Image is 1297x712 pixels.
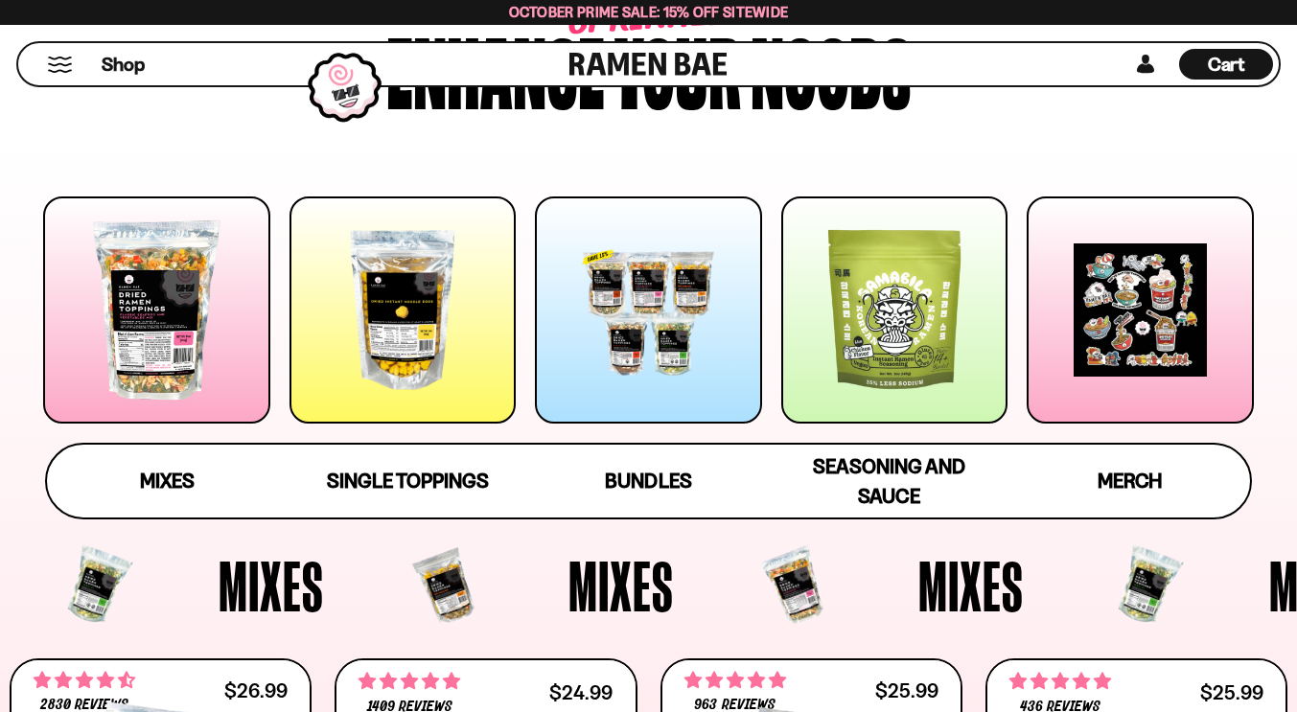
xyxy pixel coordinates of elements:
[1009,445,1250,517] a: Merch
[1208,53,1245,76] span: Cart
[47,57,73,73] button: Mobile Menu Trigger
[614,22,741,113] div: your
[549,683,613,701] div: $24.99
[219,550,324,621] span: Mixes
[1009,669,1111,694] span: 4.76 stars
[224,681,288,700] div: $26.99
[359,669,460,694] span: 4.76 stars
[568,550,674,621] span: Mixes
[813,454,965,508] span: Seasoning and Sauce
[918,550,1024,621] span: Mixes
[1200,683,1263,701] div: $25.99
[140,469,195,493] span: Mixes
[1179,43,1273,85] div: Cart
[47,445,288,517] a: Mixes
[34,668,135,693] span: 4.68 stars
[528,445,769,517] a: Bundles
[769,445,1009,517] a: Seasoning and Sauce
[327,469,489,493] span: Single Toppings
[386,22,605,113] div: Enhance
[102,52,145,78] span: Shop
[1098,469,1162,493] span: Merch
[684,668,786,693] span: 4.75 stars
[875,681,938,700] div: $25.99
[605,469,691,493] span: Bundles
[509,3,789,21] span: October Prime Sale: 15% off Sitewide
[751,22,911,113] div: noods
[288,445,528,517] a: Single Toppings
[102,49,145,80] a: Shop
